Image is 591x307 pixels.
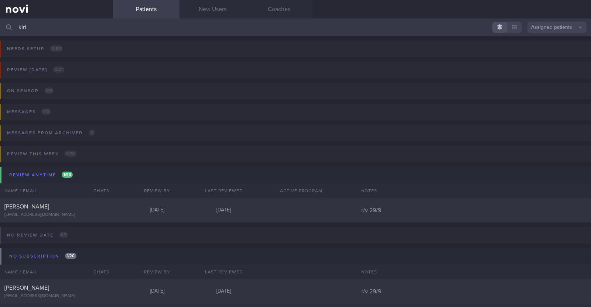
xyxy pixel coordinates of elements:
span: 0 / 21 [53,66,64,73]
span: [PERSON_NAME] [4,285,49,291]
div: Messages from Archived [5,128,97,138]
div: No review date [5,230,70,240]
div: Notes [357,183,591,198]
div: Messages [5,107,53,117]
span: 1 / 26 [65,253,76,259]
div: Chats [83,183,113,198]
span: 0 / 4 [44,87,54,94]
div: Review this week [5,149,78,159]
div: [DATE] [124,288,191,295]
div: [EMAIL_ADDRESS][DOMAIN_NAME] [4,293,109,299]
div: Review [DATE] [5,65,66,75]
button: Assigned patients [527,22,587,33]
div: Needs setup [5,44,65,54]
div: No subscription [7,251,78,261]
span: 0 [89,130,95,136]
div: [DATE] [124,207,191,214]
div: Review By [124,265,191,279]
div: Review anytime [7,170,75,180]
span: 0 / 72 [64,151,76,157]
span: 1 / 53 [62,172,73,178]
div: Notes [357,265,591,279]
div: Last Reviewed [191,183,257,198]
div: r/v 29/9 [357,288,591,295]
div: Review By [124,183,191,198]
div: r/v 29/9 [357,207,591,214]
span: 0 / 101 [50,45,63,52]
span: 0 / 1 [59,232,68,238]
div: Last Reviewed [191,265,257,279]
div: Chats [83,265,113,279]
span: 0 / 3 [41,108,51,115]
div: [EMAIL_ADDRESS][DOMAIN_NAME] [4,212,109,218]
div: [DATE] [191,207,257,214]
div: On sensor [5,86,56,96]
div: Active Program [257,183,346,198]
span: [PERSON_NAME] [4,204,49,210]
div: [DATE] [191,288,257,295]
